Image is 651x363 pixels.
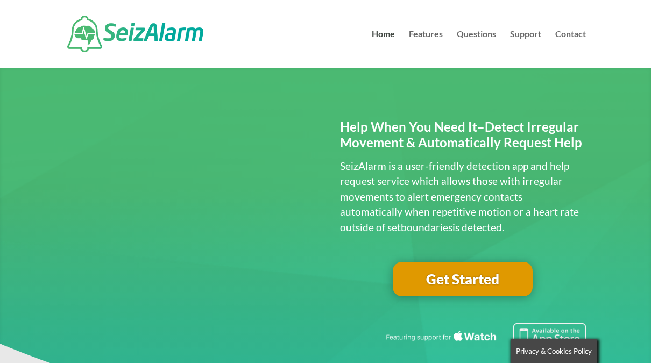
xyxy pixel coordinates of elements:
img: SeizAlarm [67,16,203,52]
h2: Help When You Need It–Detect Irregular Movement & Automatically Request Help [340,119,586,156]
a: Questions [457,30,496,68]
span: Privacy & Cookies Policy [516,347,592,355]
a: Features [409,30,443,68]
a: Featuring seizure detection support for the Apple Watch [384,339,586,351]
a: Home [372,30,395,68]
a: Get Started [393,262,533,296]
img: Seizure detection available in the Apple App Store. [384,323,586,349]
a: Contact [555,30,586,68]
span: boundaries [401,221,452,233]
iframe: Help widget launcher [555,321,639,351]
p: SeizAlarm is a user-friendly detection app and help request service which allows those with irreg... [340,159,586,236]
a: Support [510,30,541,68]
